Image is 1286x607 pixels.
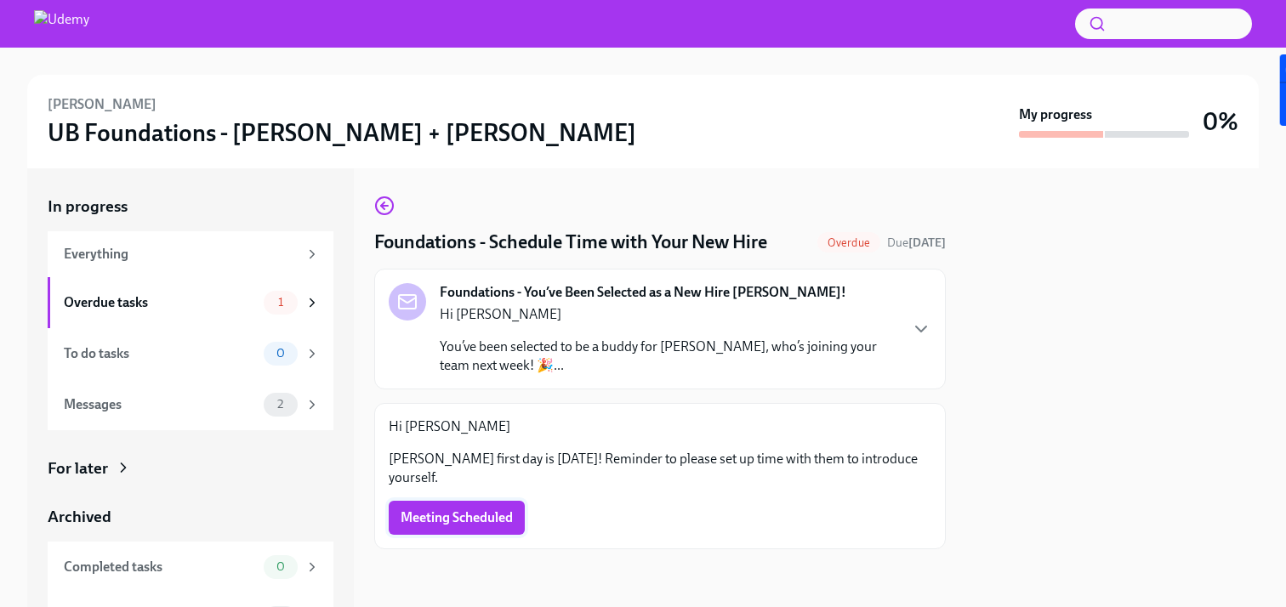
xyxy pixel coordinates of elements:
a: For later [48,457,333,479]
a: Everything [48,231,333,277]
p: You’ve been selected to be a buddy for [PERSON_NAME], who’s joining your team next week! 🎉... [440,338,897,375]
h3: 0% [1203,106,1238,137]
div: Overdue tasks [64,293,257,312]
a: Messages2 [48,379,333,430]
p: Hi [PERSON_NAME] [389,417,931,436]
button: Meeting Scheduled [389,501,525,535]
strong: My progress [1019,105,1092,124]
span: Due [887,235,946,250]
div: Everything [64,245,298,264]
p: Hi [PERSON_NAME] [440,305,897,324]
span: 0 [266,347,295,360]
span: 1 [268,296,293,309]
span: September 3rd, 2025 11:00 [887,235,946,251]
span: Meeting Scheduled [401,509,513,526]
a: Overdue tasks1 [48,277,333,328]
span: 2 [267,398,293,411]
p: [PERSON_NAME] first day is [DATE]! Reminder to please set up time with them to introduce yourself. [389,450,931,487]
h4: Foundations - Schedule Time with Your New Hire [374,230,767,255]
div: To do tasks [64,344,257,363]
a: To do tasks0 [48,328,333,379]
h6: [PERSON_NAME] [48,95,156,114]
h3: UB Foundations - [PERSON_NAME] + [PERSON_NAME] [48,117,636,148]
a: In progress [48,196,333,218]
a: Archived [48,506,333,528]
a: Completed tasks0 [48,542,333,593]
div: Completed tasks [64,558,257,576]
strong: Foundations - You’ve Been Selected as a New Hire [PERSON_NAME]! [440,283,846,302]
span: 0 [266,560,295,573]
div: For later [48,457,108,479]
span: Overdue [817,236,880,249]
strong: [DATE] [908,235,946,250]
div: Messages [64,395,257,414]
img: Udemy [34,10,89,37]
